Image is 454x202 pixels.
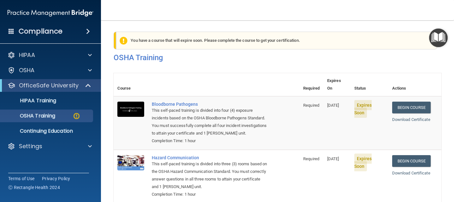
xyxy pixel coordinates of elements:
p: Settings [19,142,42,150]
h4: OSHA Training [114,53,441,62]
div: Completion Time: 1 hour [152,191,268,198]
button: Open Resource Center [429,28,448,47]
span: Required [303,103,319,108]
p: OfficeSafe University [19,82,79,89]
p: Continuing Education [4,128,90,134]
th: Expires On [323,73,351,96]
a: HIPAA [8,51,92,59]
th: Actions [388,73,441,96]
th: Status [351,73,388,96]
a: Privacy Policy [42,175,70,182]
div: You have a course that will expire soon. Please complete the course to get your certification. [116,32,437,49]
a: Download Certificate [392,171,430,175]
div: Completion Time: 1 hour [152,137,268,145]
a: Terms of Use [8,175,34,182]
p: HIPAA [19,51,35,59]
span: Required [303,156,319,161]
span: [DATE] [327,103,339,108]
img: PMB logo [8,7,93,19]
p: OSHA [19,66,35,74]
div: This self-paced training is divided into three (3) rooms based on the OSHA Hazard Communication S... [152,160,268,191]
h4: Compliance [19,27,62,36]
span: Expires Soon [354,154,372,171]
p: OSHA Training [4,113,55,119]
div: This self-paced training is divided into four (4) exposure incidents based on the OSHA Bloodborne... [152,107,268,137]
a: OfficeSafe University [8,82,91,89]
span: Ⓒ Rectangle Health 2024 [8,184,60,191]
p: HIPAA Training [4,98,56,104]
th: Required [299,73,323,96]
a: Settings [8,142,92,150]
a: Begin Course [392,102,431,113]
th: Course [114,73,148,96]
a: Begin Course [392,155,431,167]
span: [DATE] [327,156,339,161]
a: Hazard Communication [152,155,268,160]
img: warning-circle.0cc9ac19.png [73,112,80,120]
a: OSHA [8,66,92,74]
a: Bloodborne Pathogens [152,102,268,107]
img: exclamation-circle-solid-warning.7ed2984d.png [120,37,127,45]
span: Expires Soon [354,100,372,118]
a: Download Certificate [392,117,430,122]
